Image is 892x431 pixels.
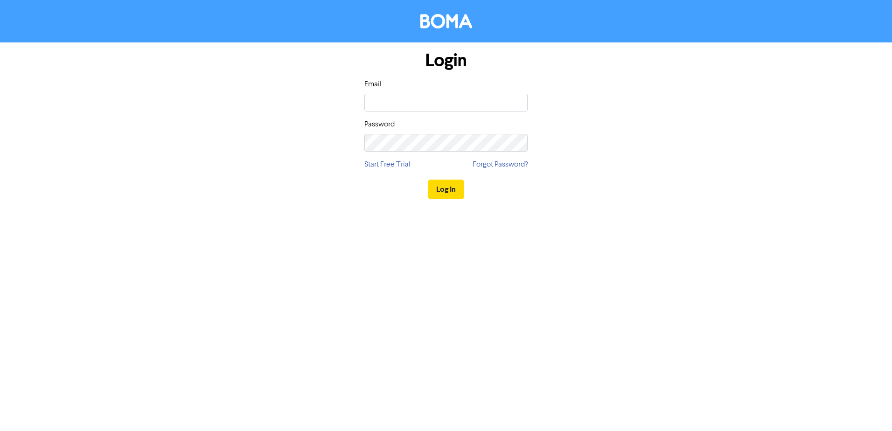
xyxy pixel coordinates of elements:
[420,14,472,28] img: BOMA Logo
[364,50,528,71] h1: Login
[364,159,411,170] a: Start Free Trial
[473,159,528,170] a: Forgot Password?
[428,180,464,199] button: Log In
[364,79,382,90] label: Email
[364,119,395,130] label: Password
